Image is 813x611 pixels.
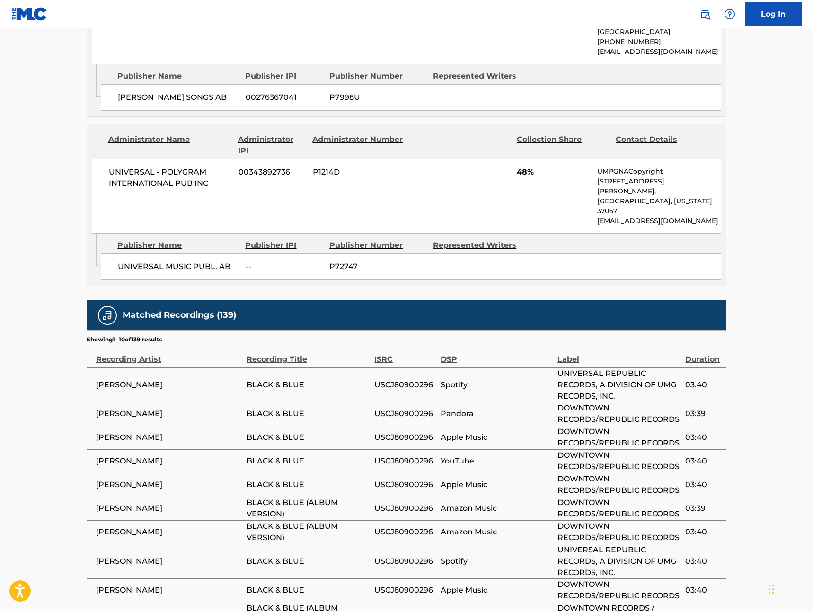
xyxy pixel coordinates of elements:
h5: Matched Recordings (139) [123,310,236,321]
span: Amazon Music [441,526,553,538]
span: YouTube [441,455,553,467]
span: BLACK & BLUE [247,479,370,490]
span: BLACK & BLUE [247,455,370,467]
a: Log In [745,2,802,26]
span: 03:40 [685,432,722,443]
span: 03:40 [685,379,722,391]
span: Apple Music [441,479,553,490]
span: 03:40 [685,526,722,538]
span: BLACK & BLUE (ALBUM VERSION) [247,497,370,520]
span: 00276367041 [246,92,322,103]
span: 48% [517,166,590,178]
span: [PERSON_NAME] [96,526,242,538]
span: UNIVERSAL REPUBLIC RECORDS, A DIVISION OF UMG RECORDS, INC. [557,544,680,578]
span: UNIVERSAL REPUBLIC RECORDS, A DIVISION OF UMG RECORDS, INC. [557,368,680,402]
span: USCJ80900296 [374,432,436,443]
div: Chatt-widget [766,566,813,611]
span: P1214D [313,166,405,178]
p: [STREET_ADDRESS][PERSON_NAME], [597,176,721,196]
div: ISRC [374,344,436,365]
div: Recording Title [247,344,370,365]
span: -- [246,261,322,272]
span: [PERSON_NAME] [96,479,242,490]
span: 03:39 [685,408,722,419]
p: [EMAIL_ADDRESS][DOMAIN_NAME] [597,216,721,226]
span: 03:40 [685,455,722,467]
span: 03:40 [685,585,722,596]
span: BLACK & BLUE [247,585,370,596]
img: Matched Recordings [102,310,113,321]
img: MLC Logo [11,7,48,21]
div: Administrator Number [312,134,404,157]
span: Apple Music [441,585,553,596]
span: BLACK & BLUE [247,556,370,567]
span: [PERSON_NAME] [96,408,242,419]
p: UMPGNACopyright [597,166,721,176]
div: Administrator Name [108,134,231,157]
span: DOWNTOWN RECORDS/REPUBLIC RECORDS [557,579,680,602]
div: Dra [769,575,774,603]
span: DOWNTOWN RECORDS/REPUBLIC RECORDS [557,497,680,520]
span: USCJ80900296 [374,479,436,490]
div: Publisher Name [117,240,238,251]
span: BLACK & BLUE [247,432,370,443]
span: USCJ80900296 [374,556,436,567]
span: DOWNTOWN RECORDS/REPUBLIC RECORDS [557,521,680,543]
div: Publisher Number [329,240,426,251]
span: Apple Music [441,432,553,443]
span: BLACK & BLUE [247,408,370,419]
span: 03:40 [685,479,722,490]
span: USCJ80900296 [374,455,436,467]
span: P7998U [329,92,426,103]
span: 03:39 [685,503,722,514]
span: Pandora [441,408,553,419]
div: Duration [685,344,722,365]
div: Collection Share [517,134,609,157]
img: search [699,9,711,20]
span: DOWNTOWN RECORDS/REPUBLIC RECORDS [557,450,680,472]
span: DOWNTOWN RECORDS/REPUBLIC RECORDS [557,426,680,449]
span: USCJ80900296 [374,408,436,419]
div: Label [557,344,680,365]
div: Recording Artist [96,344,242,365]
span: UNIVERSAL MUSIC PUBL. AB [118,261,239,272]
div: Contact Details [616,134,707,157]
span: USCJ80900296 [374,585,436,596]
iframe: Chat Widget [766,566,813,611]
div: Represented Writers [433,240,530,251]
span: [PERSON_NAME] SONGS AB [118,92,239,103]
span: BLACK & BLUE (ALBUM VERSION) [247,521,370,543]
span: USCJ80900296 [374,379,436,391]
span: USCJ80900296 [374,526,436,538]
div: Help [720,5,739,24]
p: [EMAIL_ADDRESS][DOMAIN_NAME] [597,47,721,57]
span: Spotify [441,379,553,391]
span: 00343892736 [239,166,306,178]
p: [GEOGRAPHIC_DATA] [597,27,721,37]
p: Showing 1 - 10 of 139 results [87,335,162,344]
p: [GEOGRAPHIC_DATA], [US_STATE] 37067 [597,196,721,216]
div: Publisher Name [117,70,238,82]
div: Publisher Number [329,70,426,82]
div: Publisher IPI [245,240,322,251]
span: UNIVERSAL - POLYGRAM INTERNATIONAL PUB INC [109,166,231,189]
span: DOWNTOWN RECORDS/REPUBLIC RECORDS [557,473,680,496]
span: DOWNTOWN RECORDS/REPUBLIC RECORDS [557,402,680,425]
p: [PHONE_NUMBER] [597,37,721,47]
span: [PERSON_NAME] [96,432,242,443]
span: Spotify [441,556,553,567]
span: 03:40 [685,556,722,567]
span: BLACK & BLUE [247,379,370,391]
span: [PERSON_NAME] [96,585,242,596]
span: P72747 [329,261,426,272]
span: [PERSON_NAME] [96,379,242,391]
div: Represented Writers [433,70,530,82]
div: Administrator IPI [238,134,305,157]
div: DSP [441,344,553,365]
img: help [724,9,735,20]
span: USCJ80900296 [374,503,436,514]
span: Amazon Music [441,503,553,514]
div: Publisher IPI [245,70,322,82]
span: [PERSON_NAME] [96,556,242,567]
span: [PERSON_NAME] [96,455,242,467]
